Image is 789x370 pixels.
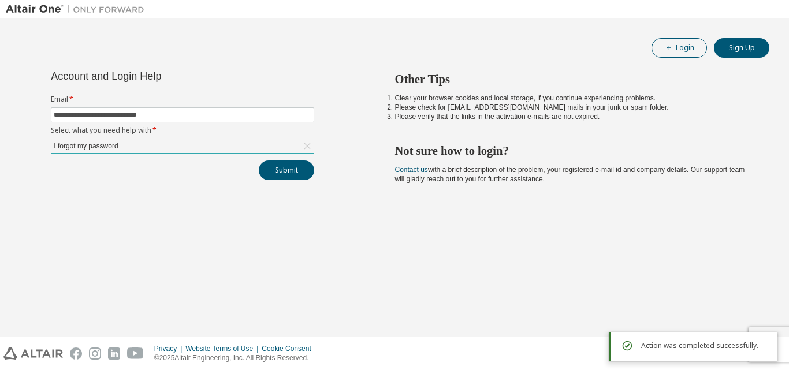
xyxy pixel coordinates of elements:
[395,94,749,103] li: Clear your browser cookies and local storage, if you continue experiencing problems.
[89,347,101,360] img: instagram.svg
[185,344,262,353] div: Website Terms of Use
[395,143,749,158] h2: Not sure how to login?
[395,103,749,112] li: Please check for [EMAIL_ADDRESS][DOMAIN_NAME] mails in your junk or spam folder.
[154,344,185,353] div: Privacy
[652,38,707,58] button: Login
[51,126,314,135] label: Select what you need help with
[51,72,262,81] div: Account and Login Help
[51,95,314,104] label: Email
[395,166,428,174] a: Contact us
[714,38,769,58] button: Sign Up
[3,347,63,360] img: altair_logo.svg
[262,344,318,353] div: Cookie Consent
[641,341,758,350] span: Action was completed successfully.
[395,112,749,121] li: Please verify that the links in the activation e-mails are not expired.
[127,347,144,360] img: youtube.svg
[395,166,745,183] span: with a brief description of the problem, your registered e-mail id and company details. Our suppo...
[154,353,318,363] p: © 2025 Altair Engineering, Inc. All Rights Reserved.
[70,347,82,360] img: facebook.svg
[52,140,120,152] div: I forgot my password
[395,72,749,87] h2: Other Tips
[108,347,120,360] img: linkedin.svg
[51,139,314,153] div: I forgot my password
[6,3,150,15] img: Altair One
[259,160,314,180] button: Submit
